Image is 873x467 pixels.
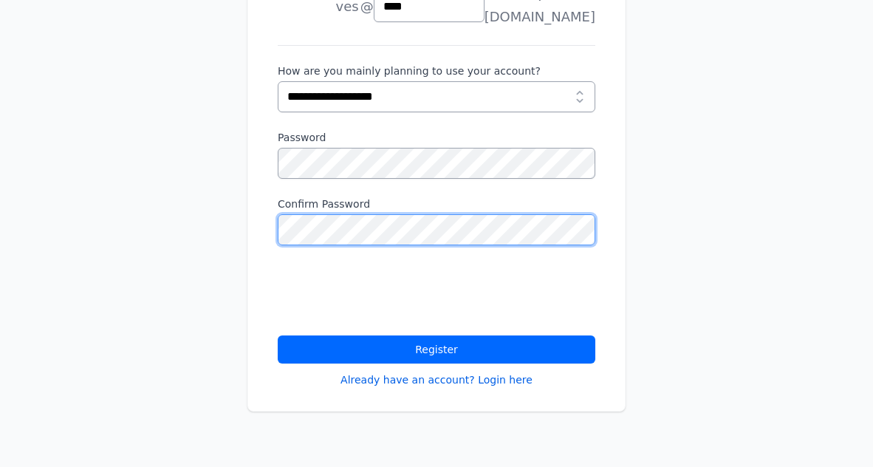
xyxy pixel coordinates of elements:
button: Register [278,335,595,364]
label: Confirm Password [278,197,595,211]
a: Already have an account? Login here [340,372,533,387]
label: How are you mainly planning to use your account? [278,64,595,78]
iframe: reCAPTCHA [278,263,502,321]
label: Password [278,130,595,145]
